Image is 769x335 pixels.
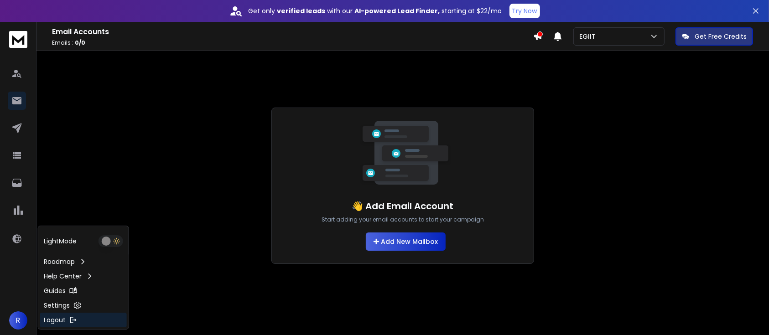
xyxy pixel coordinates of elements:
p: Help Center [44,272,82,281]
strong: verified leads [277,6,326,15]
p: EGIIT [579,32,599,41]
button: Add New Mailbox [366,232,446,251]
button: R [9,311,27,330]
button: Get Free Credits [675,27,753,46]
p: Get only with our starting at $22/mo [249,6,502,15]
h1: 👋 Add Email Account [352,200,454,212]
button: Try Now [509,4,540,18]
p: Emails : [52,39,533,46]
strong: AI-powered Lead Finder, [355,6,440,15]
h1: Email Accounts [52,26,533,37]
a: Settings [40,298,127,313]
a: Help Center [40,269,127,283]
a: Guides [40,283,127,298]
p: Guides [44,286,66,295]
a: Roadmap [40,254,127,269]
span: 0 / 0 [75,39,85,46]
p: Logout [44,315,66,325]
img: logo [9,31,27,48]
p: Light Mode [44,237,77,246]
p: Roadmap [44,257,75,266]
p: Get Free Credits [695,32,747,41]
p: Try Now [512,6,537,15]
p: Settings [44,301,70,310]
p: Start adding your email accounts to start your campaign [322,216,484,223]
